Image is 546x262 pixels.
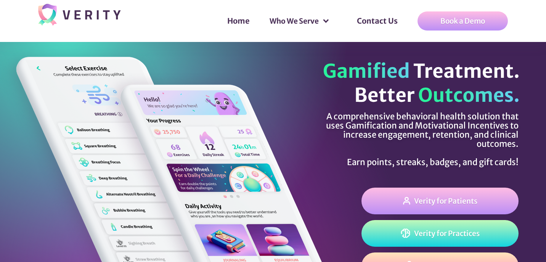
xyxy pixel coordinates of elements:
[342,2,413,40] div: Contact Us
[414,230,480,237] div: Verity for Practices
[349,10,405,32] a: Contact Us
[220,10,257,32] a: Home
[361,220,519,247] a: Verity for Practices
[270,17,319,25] div: Who We Serve
[440,17,485,25] div: Book a Demo
[414,197,477,205] div: Verity for Patients
[361,188,519,214] a: Verity for Patients
[322,112,519,167] div: A comprehensive behavioral health solution that uses Gamification and Motivational Incentives to ...
[262,10,337,32] div: Who We Serve
[418,11,508,31] a: Book a Demo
